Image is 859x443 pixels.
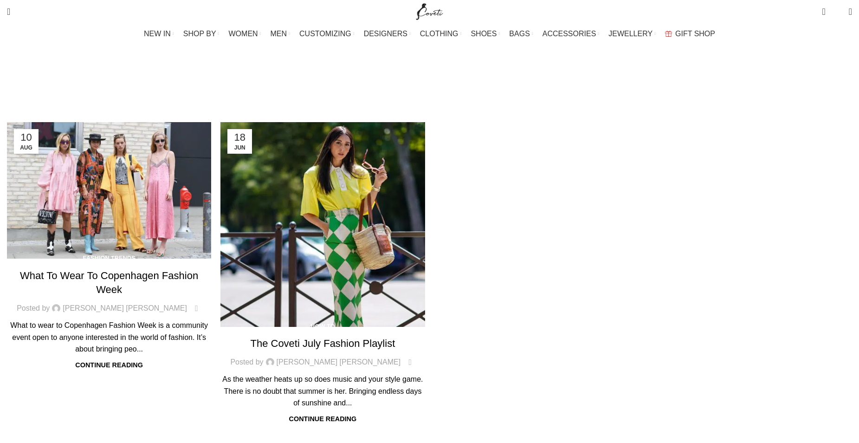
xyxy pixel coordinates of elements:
[608,25,656,43] a: JEWELLERY
[17,132,35,143] span: 10
[229,25,261,43] a: WOMEN
[52,304,60,313] img: author-avatar
[220,373,425,409] div: As the weather heats up so does music and your style game. There is no doubt that summer is her. ...
[231,145,249,150] span: Jun
[271,25,290,43] a: MEN
[17,145,35,150] span: Aug
[420,25,462,43] a: CLOTHING
[471,25,500,43] a: SHOES
[420,29,459,38] span: CLOTHING
[229,29,258,38] span: WOMEN
[231,132,249,143] span: 18
[230,356,263,368] span: Posted by
[183,29,216,38] span: SHOP BY
[414,7,445,15] a: Site logo
[509,29,530,38] span: BAGS
[523,85,560,92] span: Page 8335
[834,9,841,16] span: 0
[63,302,187,314] a: [PERSON_NAME] [PERSON_NAME]
[299,25,355,43] a: CUSTOMIZING
[543,29,596,38] span: ACCESSORIES
[250,338,395,349] a: The Coveti July Fashion Playlist
[509,25,533,43] a: BAGS
[266,358,274,366] img: author-avatar
[543,25,600,43] a: ACCESSORIES
[833,2,842,21] div: My Wishlist
[817,2,830,21] a: 0
[608,29,652,38] span: JEWELLERY
[299,85,319,92] a: Home
[144,25,174,43] a: NEW IN
[271,29,287,38] span: MEN
[299,29,351,38] span: CUSTOMIZING
[17,302,50,314] span: Posted by
[183,25,220,43] a: SHOP BY
[2,25,857,43] div: Main navigation
[471,29,497,38] span: SHOES
[7,319,211,355] div: What to wear to Copenhagen Fashion Week is a community event open to anyone interested in the wor...
[364,25,411,43] a: DESIGNERS
[364,29,407,38] span: DESIGNERS
[2,2,15,21] a: Search
[75,361,143,369] a: Continue reading
[665,25,715,43] a: GIFT SHOP
[220,53,639,78] h1: Posts by
[277,356,401,368] a: [PERSON_NAME] [PERSON_NAME]
[83,254,136,261] a: Fashion Trends
[310,323,335,330] a: How to
[823,5,830,12] span: 0
[329,85,514,92] a: Articles Posted by [PERSON_NAME] [PERSON_NAME]
[144,29,171,38] span: NEW IN
[675,29,715,38] span: GIFT SHOP
[20,270,198,296] a: What To Wear To Copenhagen Fashion Week
[289,415,357,423] a: Continue reading
[665,31,672,37] img: GiftBag
[298,54,639,77] a: [PERSON_NAME] [PERSON_NAME]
